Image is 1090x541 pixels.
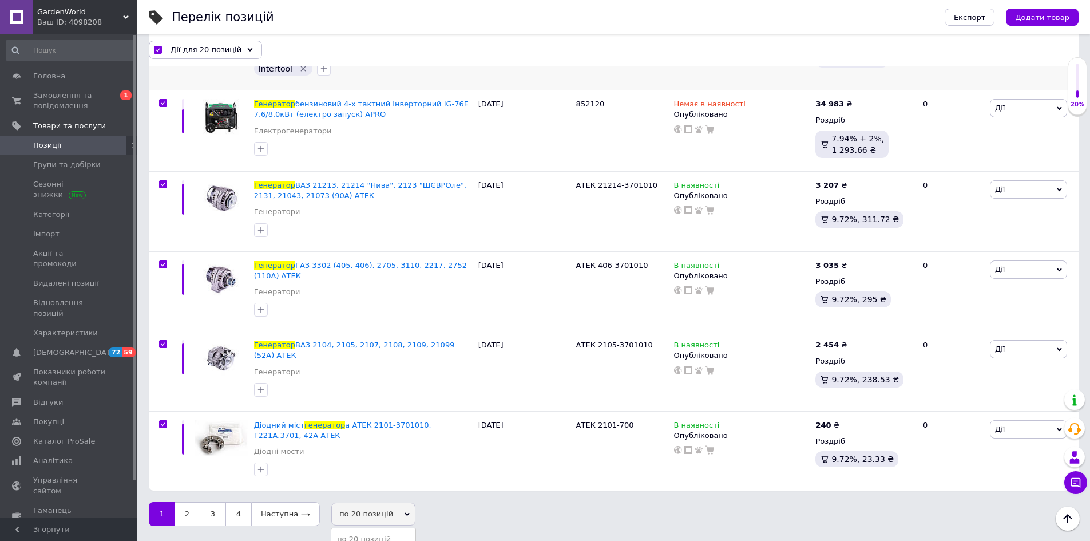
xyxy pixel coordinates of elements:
span: Покупці [33,417,64,427]
span: Категорії [33,210,69,220]
div: Опубліковано [674,431,810,441]
span: АТЕК 2105-3701010 [576,341,653,349]
span: Дії [995,345,1005,353]
span: Головна [33,71,65,81]
img: Генератор ВАЗ 2104, 2105, 2107, 2108, 2109, 21099 (52А) АТЭК [195,340,248,376]
img: Генератор ГАЗ 3302 (405, 406), 2705, 3110, 2217, 2752 (110А) АТЭК [195,260,248,297]
span: генератор [304,421,345,429]
span: Аналітика [33,456,73,466]
span: АТЕК 406-3701010 [576,261,648,270]
div: ₴ [815,340,847,350]
span: Генератор [254,181,295,189]
b: 3 207 [815,181,839,189]
span: Характеристики [33,328,98,338]
img: Диодный мост генератора АТЭК 2101-3701010, Г221А.3701, 42А АТЭК [195,420,248,456]
span: Дії [995,104,1005,112]
div: Опубліковано [674,191,810,201]
span: Дії для 20 позицій [171,45,241,55]
span: Діодний міст [254,421,304,429]
div: Опубліковано [674,271,810,281]
button: Додати товар [1006,9,1079,26]
a: ГенераторВАЗ 21213, 21214 "Нива", 2123 "ШЄВРОле", 2131, 21043, 21073 (90А) АТЕК [254,181,466,200]
div: ₴ [815,99,852,109]
span: 9.72%, 295 ₴ [831,295,886,304]
span: Дії [995,185,1005,194]
a: Генератори [254,207,300,217]
a: Діодні мости [254,447,304,457]
span: 7.94% + 2%, [831,134,884,143]
div: 0 [916,172,987,252]
span: Товари та послуги [33,121,106,131]
span: Intertool [259,64,292,73]
b: 3 035 [815,261,839,270]
span: Генератор [254,261,295,270]
b: 2 454 [815,341,839,349]
div: 0 [916,251,987,331]
div: 0 [916,331,987,412]
a: 2 [175,502,200,526]
a: 3 [200,502,225,526]
a: Генератори [254,367,300,377]
span: Каталог ProSale [33,436,95,447]
button: Наверх [1056,507,1080,531]
a: 1 [149,502,175,526]
span: В наявності [674,341,720,353]
div: Опубліковано [674,350,810,361]
div: Роздріб [815,356,913,366]
span: Акції та промокоди [33,248,106,269]
svg: Видалити мітку [299,64,308,73]
span: бензиновий 4-х тактний інверторний IG-76E 7.6/8.0кВт (електро запуск) APRO [254,100,469,119]
span: GardenWorld [37,7,123,17]
div: ₴ [815,180,847,191]
span: Замовлення та повідомлення [33,90,106,111]
span: АТЕК 2101-700 [576,421,634,429]
a: Генератори [254,287,300,297]
span: Видалені позиції [33,278,99,289]
span: ВАЗ 21213, 21214 "Нива", 2123 "ШЄВРОле", 2131, 21043, 21073 (90А) АТЕК [254,181,466,200]
span: 72 [109,347,122,357]
div: Роздріб [815,277,913,287]
span: В наявності [674,181,720,193]
input: Пошук [6,40,135,61]
div: Роздріб [815,196,913,207]
span: а АТЕК 2101-3701010, Г221А.3701, 42А АТЕК [254,421,431,440]
div: Опубліковано [674,109,810,120]
span: Показники роботи компанії [33,367,106,388]
b: 240 [815,421,831,429]
a: Наступна [251,502,320,526]
span: 9.72%, 311.72 ₴ [831,215,899,224]
div: [DATE] [475,331,573,412]
span: Генератор [254,341,295,349]
span: Гаманець компанії [33,506,106,526]
span: Дії [995,425,1005,433]
span: Експорт [954,13,986,22]
span: Додати товар [1015,13,1069,22]
span: Дії [995,265,1005,274]
img: Генератор ВАЗ 21213, 21214 "Нива", 2123 "Шевроле", 2131, 21043, 21073 (90А) АТЭК [195,180,248,216]
img: Генератор бензиновый 4-х тактный инверторний IG-76E 7.6/8.0кВт (электро запуск) APRO [195,99,248,135]
span: Немає в наявності [674,100,746,112]
span: 852120 [576,100,605,108]
span: [DEMOGRAPHIC_DATA] [33,347,118,358]
a: ГенераторВАЗ 2104, 2105, 2107, 2108, 2109, 21099 (52А) АТЕК [254,341,455,360]
span: Відгуки [33,397,63,408]
span: Сезонні знижки [33,179,106,200]
span: ВАЗ 2104, 2105, 2107, 2108, 2109, 21099 (52А) АТЕК [254,341,455,360]
div: 20% [1068,101,1087,109]
a: Електрогенератори [254,126,332,136]
div: [DATE] [475,251,573,331]
span: Управління сайтом [33,475,106,496]
span: Генератор [254,100,295,108]
div: [DATE] [475,90,573,172]
span: ГАЗ 3302 (405, 406), 2705, 3110, 2217, 2752 (110А) АТЕК [254,261,467,280]
span: Позиції [33,140,61,151]
div: Роздріб [815,115,913,125]
a: ГенераторГАЗ 3302 (405, 406), 2705, 3110, 2217, 2752 (110А) АТЕК [254,261,467,280]
button: Експорт [945,9,995,26]
a: Діодний містгенератора АТЕК 2101-3701010, Г221А.3701, 42А АТЕК [254,421,431,440]
span: В наявності [674,421,720,433]
a: Генераторбензиновий 4-х тактний інверторний IG-76E 7.6/8.0кВт (електро запуск) APRO [254,100,469,119]
div: 0 [916,411,987,491]
span: Відновлення позицій [33,298,106,318]
span: Групи та добірки [33,160,101,170]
